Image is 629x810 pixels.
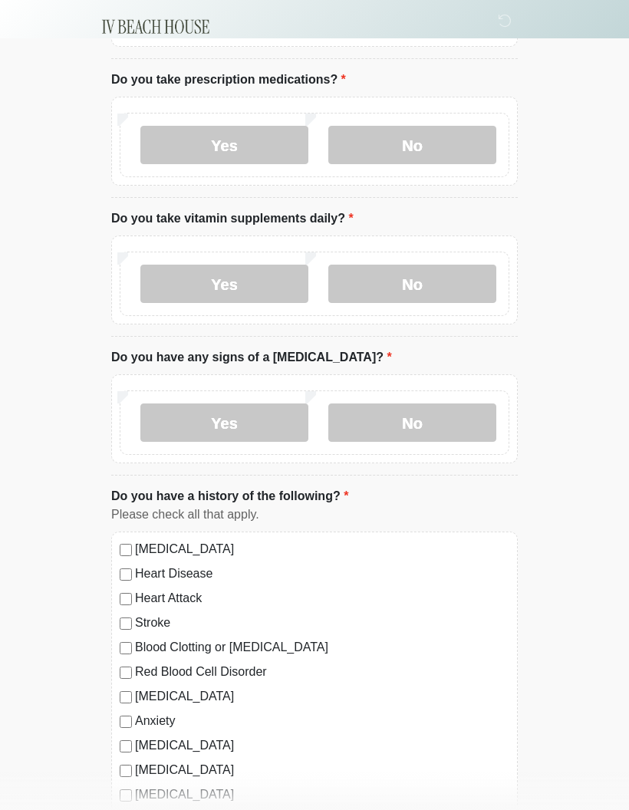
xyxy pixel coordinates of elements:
label: Do you take prescription medications? [111,71,346,89]
label: Yes [140,403,308,442]
label: [MEDICAL_DATA] [135,736,509,755]
label: Heart Attack [135,589,509,607]
label: Heart Disease [135,565,509,583]
div: Please check all that apply. [111,505,518,524]
input: Heart Disease [120,568,132,581]
input: [MEDICAL_DATA] [120,740,132,752]
label: Blood Clotting or [MEDICAL_DATA] [135,638,509,657]
input: Anxiety [120,716,132,728]
label: [MEDICAL_DATA] [135,687,509,706]
input: [MEDICAL_DATA] [120,544,132,556]
label: Stroke [135,614,509,632]
label: [MEDICAL_DATA] [135,785,509,804]
label: Yes [140,126,308,164]
input: Red Blood Cell Disorder [120,667,132,679]
img: IV Beach House Logo [96,12,216,42]
label: Anxiety [135,712,509,730]
label: No [328,265,496,303]
label: Do you have a history of the following? [111,487,348,505]
input: [MEDICAL_DATA] [120,789,132,802]
label: [MEDICAL_DATA] [135,540,509,558]
label: No [328,403,496,442]
input: Heart Attack [120,593,132,605]
label: Red Blood Cell Disorder [135,663,509,681]
input: [MEDICAL_DATA] [120,691,132,703]
input: [MEDICAL_DATA] [120,765,132,777]
label: [MEDICAL_DATA] [135,761,509,779]
label: Yes [140,265,308,303]
label: No [328,126,496,164]
input: Stroke [120,617,132,630]
input: Blood Clotting or [MEDICAL_DATA] [120,642,132,654]
label: Do you have any signs of a [MEDICAL_DATA]? [111,348,392,367]
label: Do you take vitamin supplements daily? [111,209,354,228]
